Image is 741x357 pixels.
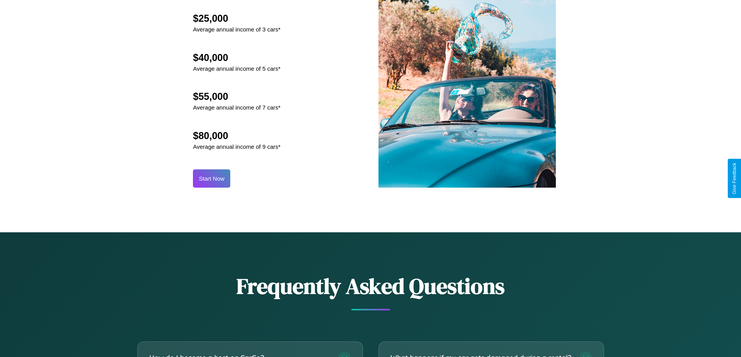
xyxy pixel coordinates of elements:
[137,271,604,301] h2: Frequently Asked Questions
[193,130,280,141] h2: $80,000
[193,141,280,152] p: Average annual income of 9 cars*
[732,163,737,194] div: Give Feedback
[193,91,280,102] h2: $55,000
[193,13,280,24] h2: $25,000
[193,102,280,113] p: Average annual income of 7 cars*
[193,169,230,188] button: Start Now
[193,24,280,35] p: Average annual income of 3 cars*
[193,52,280,63] h2: $40,000
[193,63,280,74] p: Average annual income of 5 cars*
